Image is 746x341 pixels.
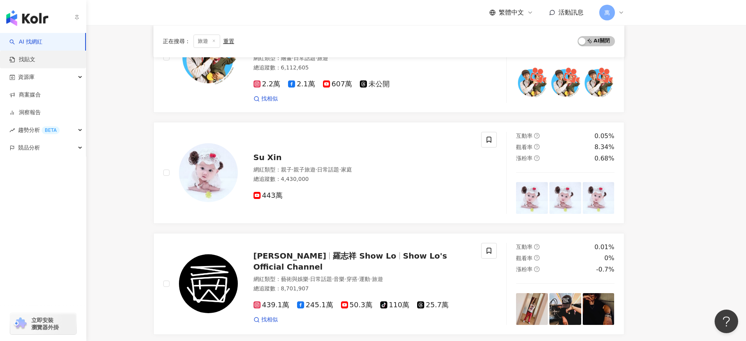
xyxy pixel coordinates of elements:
[516,155,533,161] span: 漲粉率
[9,128,15,133] span: rise
[18,121,60,139] span: 趨勢分析
[317,166,339,173] span: 日常話題
[254,251,326,261] span: [PERSON_NAME]
[179,28,238,87] img: KOL Avatar
[254,166,472,174] div: 網紅類型 ：
[254,251,447,272] span: Show Lo's Official Channel
[534,155,540,161] span: question-circle
[604,254,614,263] div: 0%
[153,233,624,335] a: KOL Avatar[PERSON_NAME]羅志祥 Show LoShow Lo's Official Channel網紅類型：藝術與娛樂·日常話題·音樂·穿搭·運動·旅遊總追蹤數：8,701...
[254,275,472,283] div: 網紅類型 ：
[193,35,220,48] span: 旅遊
[13,317,28,330] img: chrome extension
[292,55,294,61] span: ·
[292,166,294,173] span: ·
[9,91,41,99] a: 商案媒合
[534,255,540,261] span: question-circle
[42,126,60,134] div: BETA
[516,255,533,261] span: 觀看率
[310,276,332,282] span: 日常話題
[334,276,345,282] span: 音樂
[558,9,584,16] span: 活動訊息
[499,8,524,17] span: 繁體中文
[254,80,281,88] span: 2.2萬
[417,301,449,309] span: 25.7萬
[163,38,190,44] span: 正在搜尋 ：
[323,80,352,88] span: 607萬
[153,2,624,113] a: KOL Avatar[PERSON_NAME] [PERSON_NAME] Painting[PERSON_NAME] [PERSON_NAME] 水彩畫/수채화JayArtPaintingja...
[516,244,533,250] span: 互動率
[294,166,316,173] span: 親子旅遊
[534,144,540,150] span: question-circle
[516,266,533,272] span: 漲粉率
[6,10,48,26] img: logo
[596,265,614,274] div: -0.7%
[10,313,76,334] a: chrome extension立即安裝 瀏覽器外掛
[317,55,328,61] span: 旅遊
[549,293,581,325] img: post-image
[516,67,548,98] img: post-image
[370,276,372,282] span: ·
[595,143,615,151] div: 8.34%
[357,276,359,282] span: ·
[254,285,472,293] div: 總追蹤數 ： 8,701,907
[297,301,333,309] span: 245.1萬
[380,301,409,309] span: 110萬
[308,276,310,282] span: ·
[31,317,59,331] span: 立即安裝 瀏覽器外掛
[583,67,615,98] img: post-image
[595,154,615,163] div: 0.68%
[18,139,40,157] span: 競品分析
[179,254,238,313] img: KOL Avatar
[254,175,472,183] div: 總追蹤數 ： 4,430,000
[347,276,357,282] span: 穿搭
[333,251,396,261] span: 羅志祥 Show Lo
[281,55,292,61] span: 繪畫
[341,301,372,309] span: 50.3萬
[345,276,346,282] span: ·
[9,109,41,117] a: 洞察報告
[516,182,548,214] img: post-image
[288,80,315,88] span: 2.1萬
[9,38,42,46] a: searchAI 找網紅
[595,243,615,252] div: 0.01%
[254,64,472,72] div: 總追蹤數 ： 6,112,605
[153,122,624,224] a: KOL AvatarSu Xin網紅類型：親子·親子旅遊·日常話題·家庭總追蹤數：4,430,000443萬互動率question-circle0.05%觀看率question-circle8....
[359,276,370,282] span: 運動
[254,95,278,103] a: 找相似
[339,166,341,173] span: ·
[261,95,278,103] span: 找相似
[332,276,334,282] span: ·
[549,182,581,214] img: post-image
[316,166,317,173] span: ·
[595,132,615,140] div: 0.05%
[254,301,290,309] span: 439.1萬
[261,316,278,324] span: 找相似
[549,67,581,98] img: post-image
[9,56,35,64] a: 找貼文
[516,144,533,150] span: 觀看率
[316,55,317,61] span: ·
[341,166,352,173] span: 家庭
[254,153,282,162] span: Su Xin
[360,80,390,88] span: 未公開
[254,191,283,200] span: 443萬
[516,293,548,325] img: post-image
[294,55,316,61] span: 日常話題
[583,293,615,325] img: post-image
[281,276,308,282] span: 藝術與娛樂
[534,133,540,139] span: question-circle
[18,68,35,86] span: 資源庫
[254,316,278,324] a: 找相似
[372,276,383,282] span: 旅遊
[516,133,533,139] span: 互動率
[179,143,238,202] img: KOL Avatar
[254,55,472,62] div: 網紅類型 ：
[281,166,292,173] span: 親子
[715,310,738,333] iframe: Help Scout Beacon - Open
[534,266,540,272] span: question-circle
[604,8,610,17] span: 萬
[223,38,234,44] div: 重置
[583,182,615,214] img: post-image
[534,244,540,250] span: question-circle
